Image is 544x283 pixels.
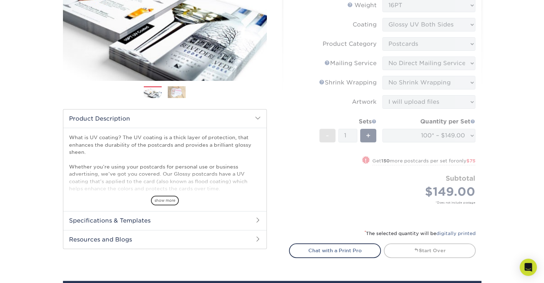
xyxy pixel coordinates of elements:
h2: Resources and Blogs [63,230,266,249]
p: What is UV coating? The UV coating is a thick layer of protection, that enhances the durability o... [69,134,261,243]
h2: Specifications & Templates [63,211,266,230]
a: Chat with a Print Pro [289,243,381,258]
a: Start Over [384,243,476,258]
div: Open Intercom Messenger [520,259,537,276]
small: The selected quantity will be [364,231,476,236]
a: digitally printed [436,231,476,236]
img: Postcards 01 [144,87,162,99]
h2: Product Description [63,109,266,128]
span: show more [151,196,179,205]
img: Postcards 02 [168,86,186,98]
